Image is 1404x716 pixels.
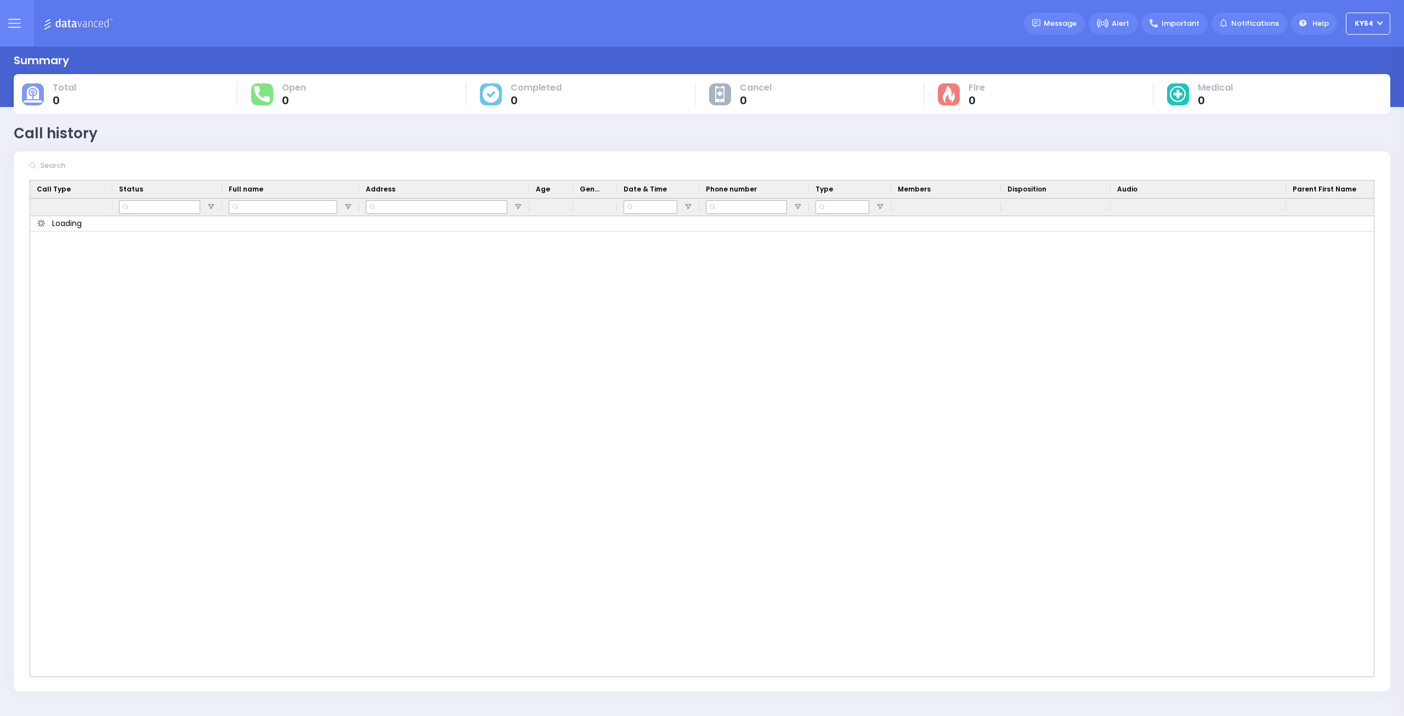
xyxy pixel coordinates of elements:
[1112,18,1129,29] span: Alert
[207,202,216,211] button: Open Filter Menu
[366,200,507,214] input: Address Filter Input
[37,155,201,176] input: Search
[1007,184,1046,194] span: Disposition
[282,82,306,93] span: Open
[1162,18,1199,29] span: Important
[14,123,98,144] div: Call history
[1312,18,1329,29] span: Help
[1293,184,1356,194] span: Parent First Name
[898,184,931,194] span: Members
[511,95,562,106] span: 0
[43,16,116,30] img: Logo
[1117,184,1137,194] span: Audio
[816,200,869,214] input: Type Filter Input
[1044,18,1077,29] span: Message
[1231,18,1279,29] span: Notifications
[119,200,200,214] input: Status Filter Input
[483,86,499,102] img: cause-cover.svg
[254,86,269,102] img: total-response.svg
[366,184,395,194] span: Address
[282,95,306,106] span: 0
[514,202,523,211] button: Open Filter Menu
[1198,82,1233,93] span: Medical
[1346,13,1390,35] button: Ky54
[706,184,757,194] span: Phone number
[624,184,667,194] span: Date & Time
[53,82,76,93] span: Total
[53,95,76,106] span: 0
[1355,19,1373,29] span: Ky54
[794,202,802,211] button: Open Filter Menu
[14,52,69,69] div: Summary
[511,82,562,93] span: Completed
[1170,86,1186,103] img: medical-cause.svg
[876,202,885,211] button: Open Filter Menu
[816,184,833,194] span: Type
[1032,19,1040,27] img: message.svg
[37,184,71,194] span: Call Type
[706,200,787,214] input: Phone number Filter Input
[536,184,550,194] span: Age
[684,202,693,211] button: Open Filter Menu
[969,82,985,93] span: Fire
[24,86,42,103] img: total-cause.svg
[943,86,954,103] img: fire-cause.svg
[1198,95,1233,106] span: 0
[969,95,985,106] span: 0
[740,82,772,93] span: Cancel
[119,184,143,194] span: Status
[580,184,602,194] span: Gender
[229,184,263,194] span: Full name
[52,218,82,229] span: Loading
[229,200,337,214] input: Full name Filter Input
[740,95,772,106] span: 0
[624,200,677,214] input: Date & Time Filter Input
[715,86,725,103] img: other-cause.svg
[344,202,353,211] button: Open Filter Menu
